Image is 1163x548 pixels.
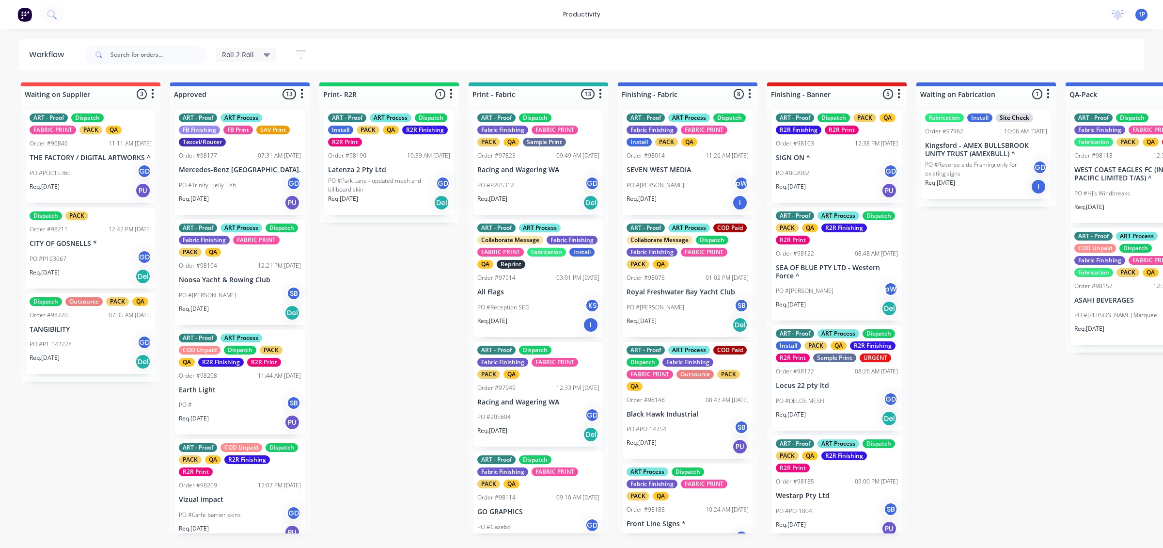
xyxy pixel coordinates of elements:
[831,341,847,350] div: QA
[717,370,740,379] div: PACK
[519,113,551,122] div: Dispatch
[585,408,599,422] div: GD
[583,195,598,210] div: Del
[627,346,665,355] div: ART - Proof
[776,113,814,122] div: ART - Proof
[772,435,902,541] div: ART - ProofART ProcessDispatchPACKQAR2R FinishingR2R PrintOrder #9818503:00 PM [DATE]Westarp Pty ...
[179,261,217,270] div: Order #98194
[627,138,652,146] div: Install
[585,176,599,191] div: GD
[179,386,301,394] p: Earth Light
[627,425,666,434] p: PO #PO-14754
[175,439,305,545] div: ART - ProofCOD UnpaidDispatchPACKQAR2R FinishingR2R PrintOrder #9820912:07 PM [DATE]Vizual Impact...
[925,127,963,136] div: Order #97962
[383,126,399,134] div: QA
[804,341,827,350] div: PACK
[776,397,824,405] p: PO #DELOS MESH
[776,169,809,177] p: PO #002082
[497,260,525,269] div: Reprint
[415,113,447,122] div: Dispatch
[925,178,955,187] p: Req. [DATE]
[286,286,301,301] div: SB
[713,346,747,355] div: COD Paid
[855,249,898,258] div: 08:48 AM [DATE]
[585,298,599,313] div: KS
[967,113,992,122] div: Install
[258,151,301,160] div: 07:31 AM [DATE]
[776,287,833,295] p: PO #[PERSON_NAME]
[623,220,753,337] div: ART - ProofART ProcessCOD PaidCollaborate MessageDispatchFabric FinishingFABRIC PRINTPACKQAOrder ...
[357,126,379,134] div: PACK
[713,224,747,232] div: COD Paid
[627,224,665,232] div: ART - Proof
[477,194,507,203] p: Req. [DATE]
[681,126,727,134] div: FABRIC PRINT
[137,250,152,264] div: GD
[776,300,806,309] p: Req. [DATE]
[220,443,262,452] div: COD Unpaid
[627,317,657,325] p: Req. [DATE]
[881,183,897,198] div: PU
[825,126,859,134] div: R2R Print
[284,305,300,321] div: Del
[258,371,301,380] div: 11:44 AM [DATE]
[627,410,749,419] p: Black Hawk Industrial
[1074,113,1113,122] div: ART - Proof
[30,311,68,320] div: Order #98220
[734,420,749,435] div: SB
[776,439,814,448] div: ART - Proof
[266,224,298,232] div: Dispatch
[583,427,598,442] div: Del
[477,126,528,134] div: Fabric Finishing
[556,384,599,392] div: 12:33 PM [DATE]
[260,346,283,355] div: PACK
[706,274,749,282] div: 01:02 PM [DATE]
[1116,138,1139,146] div: PACK
[883,392,898,406] div: GD
[179,181,236,190] p: PO #Trinity - Jelly Fish
[532,358,578,367] div: FABRIC PRINT
[477,346,516,355] div: ART - Proof
[853,113,876,122] div: PACK
[623,342,753,459] div: ART - ProofART ProcessCOD PaidDispatchFabric FinishingFABRIC PRINTOutsourcePACKQAOrder #9814808:4...
[519,346,551,355] div: Dispatch
[179,358,195,367] div: QA
[30,240,152,248] p: CITY OF GOSNELLS *
[1074,151,1113,160] div: Order #98118
[477,274,516,282] div: Order #97914
[817,211,859,220] div: ART Process
[179,276,301,284] p: Noosa Yacht & Rowing Club
[179,113,217,122] div: ART - Proof
[1033,160,1047,175] div: GD
[1143,268,1159,277] div: QA
[65,211,88,220] div: PACK
[220,224,262,232] div: ART Process
[556,151,599,160] div: 09:49 AM [DATE]
[328,138,362,146] div: R2R Print
[776,139,814,148] div: Order #98103
[1074,126,1125,134] div: Fabric Finishing
[477,224,516,232] div: ART - Proof
[1074,268,1113,277] div: Fabrication
[109,225,152,234] div: 12:42 PM [DATE]
[627,438,657,447] p: Req. [DATE]
[668,346,710,355] div: ART Process
[179,467,213,476] div: R2R Print
[627,370,673,379] div: FABRIC PRINT
[503,370,519,379] div: QA
[813,354,856,362] div: Sample Print
[26,110,156,203] div: ART - ProofDispatchFABRIC PRINTPACKQAOrder #9684611:11 AM [DATE]THE FACTORY / DIGITAL ARTWORKS ^P...
[179,455,202,464] div: PACK
[776,264,898,280] p: SEA OF BLUE PTY LTD - Western Force ^
[477,317,507,325] p: Req. [DATE]
[477,260,493,269] div: QA
[627,181,684,190] p: PO #[PERSON_NAME]
[776,464,810,472] div: R2R Print
[106,297,129,306] div: PACK
[627,248,677,257] div: Fabric Finishing
[135,269,151,284] div: Del
[772,325,902,431] div: ART - ProofART ProcessDispatchInstallPACKQAR2R FinishingR2R PrintSample PrintURGENTOrder #9817208...
[713,113,746,122] div: Dispatch
[732,317,748,333] div: Del
[17,7,32,22] img: Factory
